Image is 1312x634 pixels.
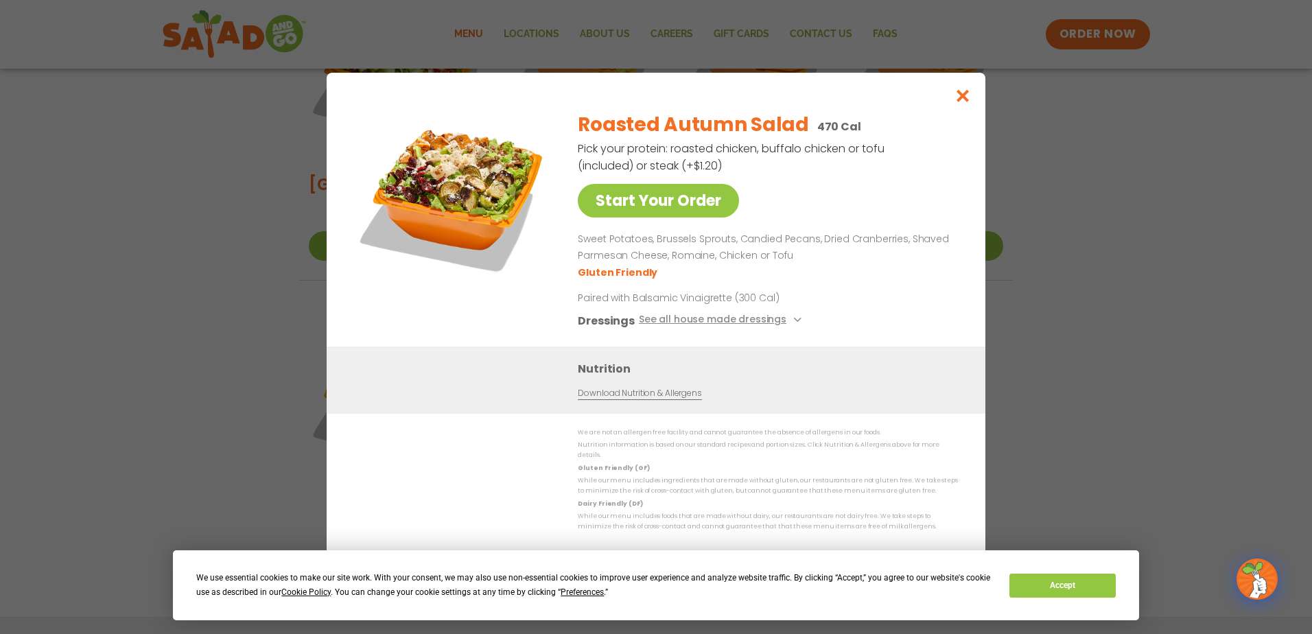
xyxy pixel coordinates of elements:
[578,140,887,174] p: Pick your protein: roasted chicken, buffalo chicken or tofu (included) or steak (+$1.20)
[173,550,1139,620] div: Cookie Consent Prompt
[578,312,635,329] h3: Dressings
[578,360,965,377] h3: Nutrition
[639,312,806,329] button: See all house made dressings
[578,184,739,218] a: Start Your Order
[941,73,985,119] button: Close modal
[561,587,604,597] span: Preferences
[578,265,659,279] li: Gluten Friendly
[196,571,993,600] div: We use essential cookies to make our site work. With your consent, we may also use non-essential ...
[578,290,832,305] p: Paired with Balsamic Vinaigrette (300 Cal)
[578,463,649,471] strong: Gluten Friendly (GF)
[358,100,550,292] img: Featured product photo for Roasted Autumn Salad
[281,587,331,597] span: Cookie Policy
[578,110,808,139] h2: Roasted Autumn Salad
[578,386,701,399] a: Download Nutrition & Allergens
[578,499,642,507] strong: Dairy Friendly (DF)
[578,427,958,438] p: We are not an allergen free facility and cannot guarantee the absence of allergens in our foods.
[578,231,952,264] p: Sweet Potatoes, Brussels Sprouts, Candied Pecans, Dried Cranberries, Shaved Parmesan Cheese, Roma...
[578,475,958,497] p: While our menu includes ingredients that are made without gluten, our restaurants are not gluten ...
[578,440,958,461] p: Nutrition information is based on our standard recipes and portion sizes. Click Nutrition & Aller...
[817,118,861,135] p: 470 Cal
[1238,560,1276,598] img: wpChatIcon
[578,511,958,532] p: While our menu includes foods that are made without dairy, our restaurants are not dairy free. We...
[1009,574,1115,598] button: Accept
